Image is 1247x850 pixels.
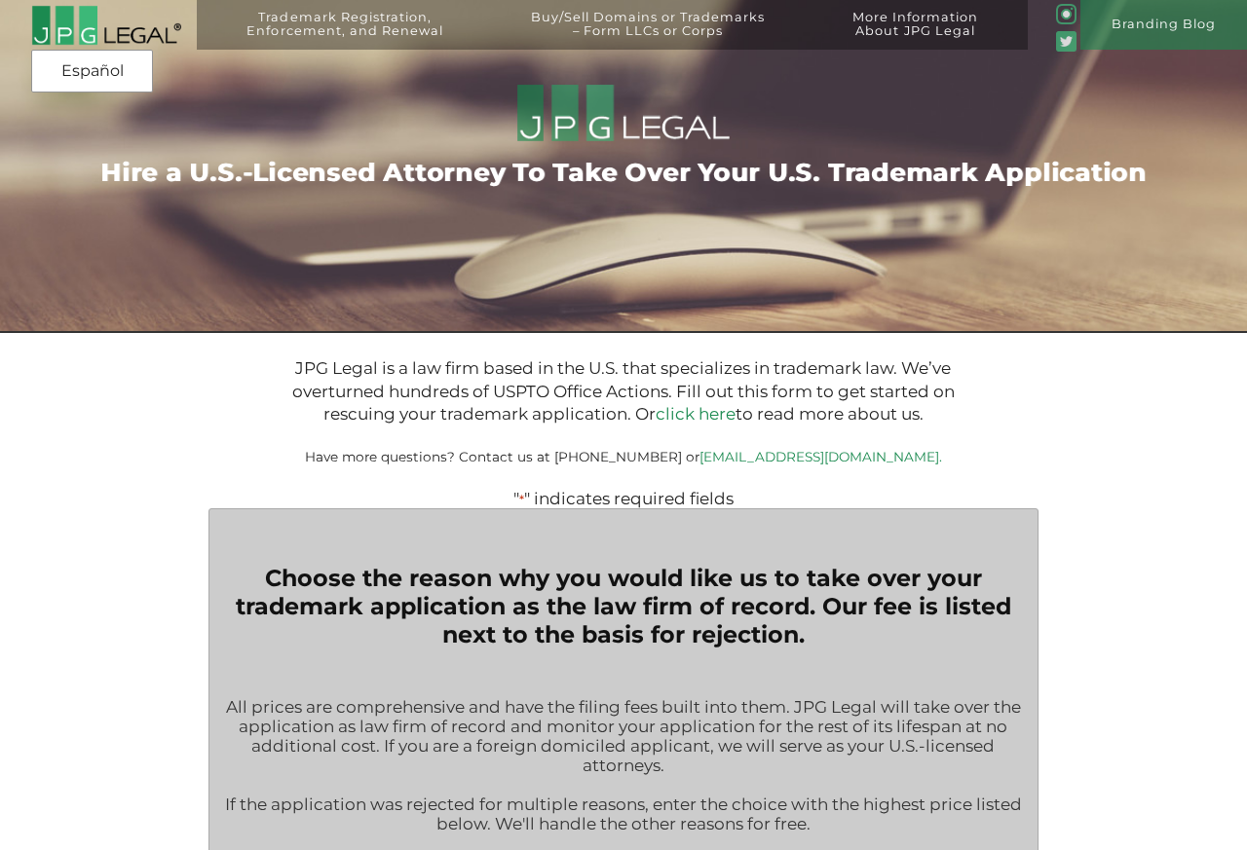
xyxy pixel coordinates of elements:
img: Twitter_Social_Icon_Rounded_Square_Color-mid-green3-90.png [1056,31,1077,52]
a: More InformationAbout JPG Legal [815,11,1016,60]
p: All prices are comprehensive and have the filing fees built into them. JPG Legal will take over t... [224,697,1023,775]
a: Trademark Registration,Enforcement, and Renewal [209,11,480,60]
p: JPG Legal is a law firm based in the U.S. that specializes in trademark law. We’ve overturned hun... [262,357,985,425]
img: glyph-logo_May2016-green3-90.png [1056,4,1077,24]
a: Buy/Sell Domains or Trademarks– Form LLCs or Corps [493,11,803,60]
a: Español [37,54,147,89]
p: If the application was rejected for multiple reasons, enter the choice with the highest price lis... [224,795,1023,833]
legend: Choose the reason why you would like us to take over your trademark application as the law firm o... [224,564,1023,648]
img: 2016-logo-black-letters-3-r.png [31,5,181,46]
small: Have more questions? Contact us at [PHONE_NUMBER] or [305,449,942,464]
a: [EMAIL_ADDRESS][DOMAIN_NAME]. [699,449,942,464]
p: " " indicates required fields [162,489,1084,508]
a: click here [656,404,736,424]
